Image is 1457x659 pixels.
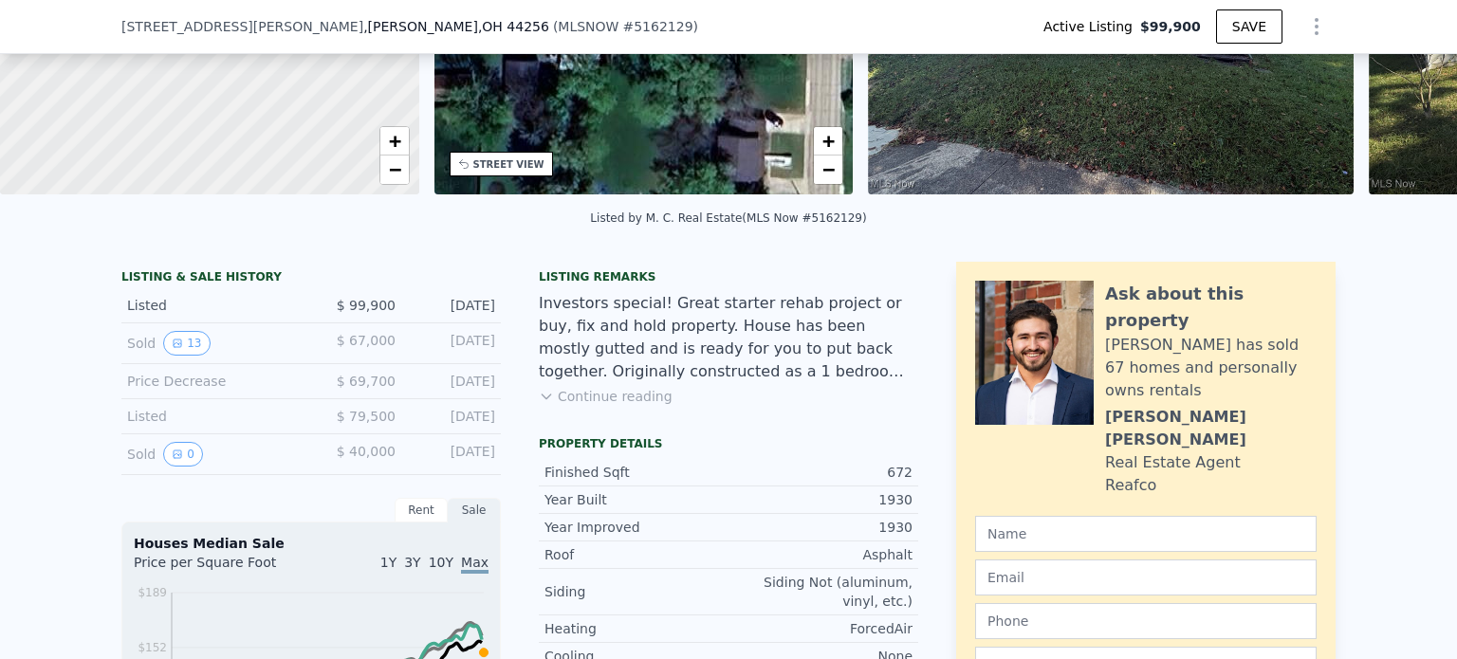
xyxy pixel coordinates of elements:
[539,436,918,451] div: Property details
[590,211,866,225] div: Listed by M. C. Real Estate (MLS Now #5162129)
[1140,17,1201,36] span: $99,900
[544,619,728,638] div: Heating
[411,331,495,356] div: [DATE]
[363,17,549,36] span: , [PERSON_NAME]
[127,296,296,315] div: Listed
[337,298,396,313] span: $ 99,900
[478,19,549,34] span: , OH 44256
[975,603,1317,639] input: Phone
[411,442,495,467] div: [DATE]
[395,498,448,522] div: Rent
[1105,334,1317,402] div: [PERSON_NAME] has sold 67 homes and personally owns rentals
[127,442,296,467] div: Sold
[1105,406,1317,451] div: [PERSON_NAME] [PERSON_NAME]
[380,555,397,570] span: 1Y
[473,157,544,172] div: STREET VIEW
[558,19,618,34] span: MLSNOW
[121,17,363,36] span: [STREET_ADDRESS][PERSON_NAME]
[429,555,453,570] span: 10Y
[1043,17,1140,36] span: Active Listing
[337,409,396,424] span: $ 79,500
[728,463,913,482] div: 672
[553,17,698,36] div: ( )
[163,331,210,356] button: View historical data
[380,156,409,184] a: Zoom out
[539,292,918,383] div: Investors special! Great starter rehab project or buy, fix and hold property. House has been most...
[1298,8,1336,46] button: Show Options
[411,407,495,426] div: [DATE]
[544,490,728,509] div: Year Built
[539,387,673,406] button: Continue reading
[728,518,913,537] div: 1930
[461,555,489,574] span: Max
[134,553,311,583] div: Price per Square Foot
[448,498,501,522] div: Sale
[411,296,495,315] div: [DATE]
[544,545,728,564] div: Roof
[544,463,728,482] div: Finished Sqft
[728,573,913,611] div: Siding Not (aluminum, vinyl, etc.)
[539,269,918,284] div: Listing remarks
[822,157,835,181] span: −
[138,641,167,654] tspan: $152
[380,127,409,156] a: Zoom in
[337,333,396,348] span: $ 67,000
[411,372,495,391] div: [DATE]
[163,442,203,467] button: View historical data
[138,586,167,599] tspan: $189
[544,518,728,537] div: Year Improved
[388,129,400,153] span: +
[622,19,692,34] span: # 5162129
[1105,281,1317,334] div: Ask about this property
[127,331,296,356] div: Sold
[728,490,913,509] div: 1930
[134,534,489,553] div: Houses Median Sale
[822,129,835,153] span: +
[337,444,396,459] span: $ 40,000
[728,545,913,564] div: Asphalt
[814,156,842,184] a: Zoom out
[728,619,913,638] div: ForcedAir
[404,555,420,570] span: 3Y
[1105,474,1156,497] div: Reafco
[337,374,396,389] span: $ 69,700
[544,582,728,601] div: Siding
[388,157,400,181] span: −
[1216,9,1282,44] button: SAVE
[127,372,296,391] div: Price Decrease
[1105,451,1241,474] div: Real Estate Agent
[127,407,296,426] div: Listed
[975,559,1317,595] input: Email
[121,269,501,288] div: LISTING & SALE HISTORY
[975,516,1317,552] input: Name
[814,127,842,156] a: Zoom in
